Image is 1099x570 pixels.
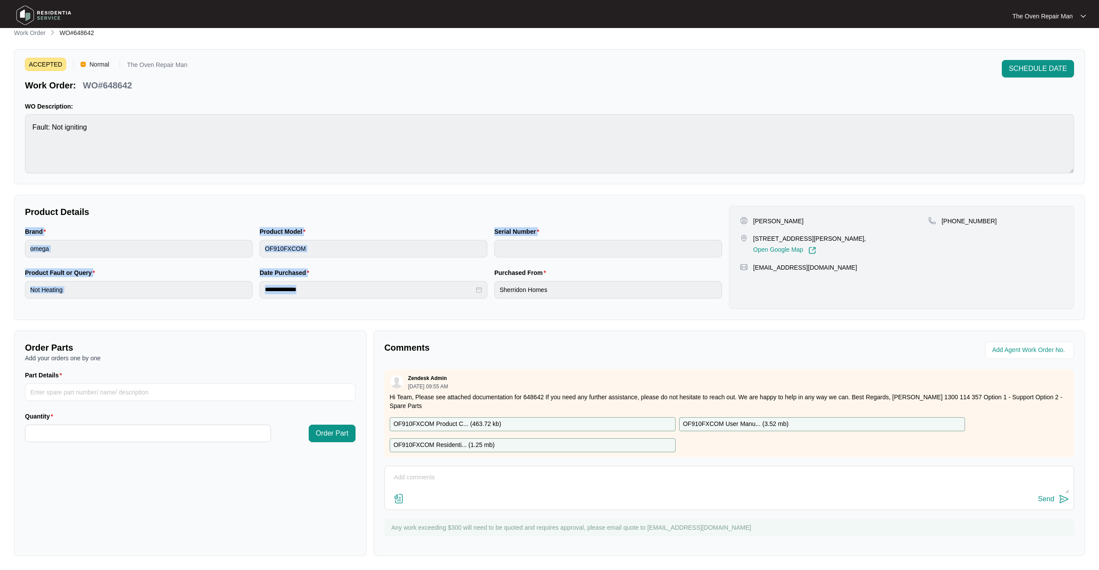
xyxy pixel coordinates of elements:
[740,217,748,225] img: user-pin
[494,240,722,257] input: Serial Number
[49,29,56,36] img: chevron-right
[390,393,1069,410] p: Hi Team, Please see attached documentation for 648642 If you need any further assistance, please ...
[1012,12,1073,21] p: The Oven Repair Man
[753,246,816,254] a: Open Google Map
[992,345,1069,355] input: Add Agent Work Order No.
[265,285,474,294] input: Date Purchased
[316,428,349,439] span: Order Part
[753,234,866,243] p: [STREET_ADDRESS][PERSON_NAME],
[683,419,789,429] p: OF910FXCOM User Manu... ( 3.52 mb )
[1081,14,1086,18] img: dropdown arrow
[260,227,309,236] label: Product Model
[25,425,271,442] input: Quantity
[1009,63,1067,74] span: SCHEDULE DATE
[25,114,1074,173] textarea: Fault: Not igniting
[25,354,356,362] p: Add your orders one by one
[25,58,66,71] span: ACCEPTED
[25,102,1074,111] p: WO Description:
[494,227,542,236] label: Serial Number
[384,341,723,354] p: Comments
[260,240,487,257] input: Product Model
[1038,495,1054,503] div: Send
[394,493,404,504] img: file-attachment-doc.svg
[83,79,132,91] p: WO#648642
[753,217,803,225] p: [PERSON_NAME]
[1038,493,1069,505] button: Send
[86,58,113,71] span: Normal
[309,425,356,442] button: Order Part
[941,217,997,225] p: [PHONE_NUMBER]
[753,263,857,272] p: [EMAIL_ADDRESS][DOMAIN_NAME]
[13,2,74,28] img: residentia service logo
[391,523,1070,532] p: Any work exceeding $300 will need to be quoted and requires approval, please email quote to [EMAI...
[25,371,66,380] label: Part Details
[1059,494,1069,504] img: send-icon.svg
[394,440,495,450] p: OF910FXCOM Residenti... ( 1.25 mb )
[928,217,936,225] img: map-pin
[808,246,816,254] img: Link-External
[408,375,447,382] p: Zendesk Admin
[81,62,86,67] img: Vercel Logo
[25,227,49,236] label: Brand
[60,29,94,36] span: WO#648642
[25,412,56,421] label: Quantity
[494,268,549,277] label: Purchased From
[127,62,187,71] p: The Oven Repair Man
[25,341,356,354] p: Order Parts
[260,268,313,277] label: Date Purchased
[494,281,722,299] input: Purchased From
[740,263,748,271] img: map-pin
[25,268,99,277] label: Product Fault or Query
[394,419,501,429] p: OF910FXCOM Product C... ( 463.72 kb )
[25,384,356,401] input: Part Details
[25,206,722,218] p: Product Details
[740,234,748,242] img: map-pin
[25,240,253,257] input: Brand
[390,375,403,388] img: user.svg
[14,28,46,37] p: Work Order
[1002,60,1074,77] button: SCHEDULE DATE
[12,28,47,38] a: Work Order
[25,281,253,299] input: Product Fault or Query
[25,79,76,91] p: Work Order:
[408,384,448,389] p: [DATE] 09:55 AM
